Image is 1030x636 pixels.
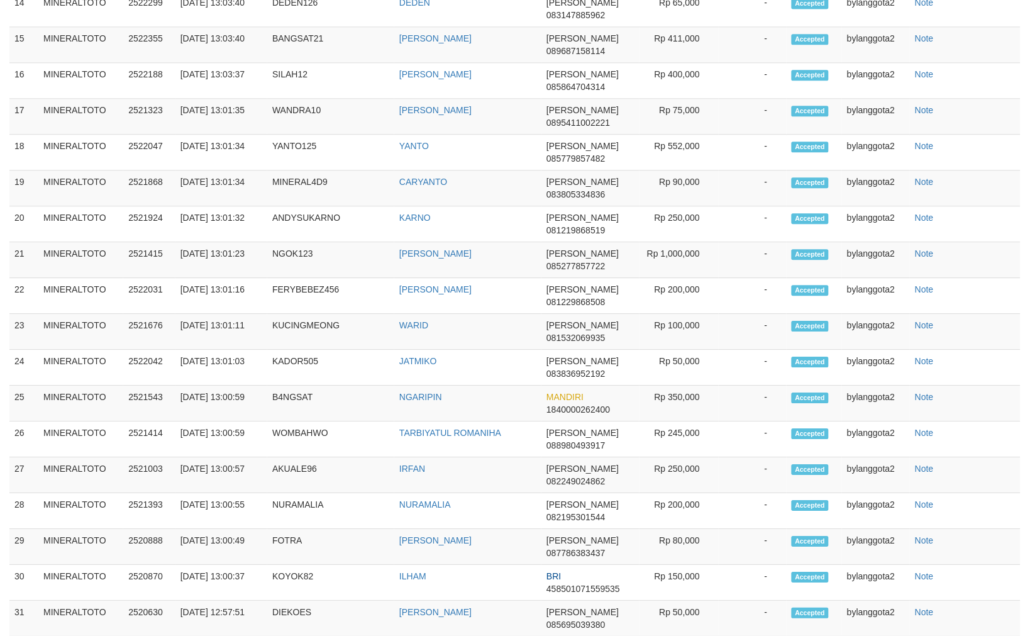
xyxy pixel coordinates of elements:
[719,565,786,601] td: -
[175,314,267,350] td: [DATE] 13:01:11
[175,135,267,170] td: [DATE] 13:01:34
[792,536,829,547] span: Accepted
[123,457,175,493] td: 2521003
[9,493,38,529] td: 28
[915,428,934,438] a: Note
[915,213,934,223] a: Note
[546,213,619,223] span: [PERSON_NAME]
[792,608,829,618] span: Accepted
[546,548,605,558] span: 087786383437
[792,249,829,260] span: Accepted
[38,421,123,457] td: MINERALTOTO
[640,386,719,421] td: Rp 350,000
[267,27,394,63] td: BANGSAT21
[842,565,910,601] td: bylanggota2
[9,206,38,242] td: 20
[9,314,38,350] td: 23
[123,206,175,242] td: 2521924
[546,464,619,474] span: [PERSON_NAME]
[399,284,472,294] a: [PERSON_NAME]
[842,314,910,350] td: bylanggota2
[719,350,786,386] td: -
[546,82,605,92] span: 085864704314
[399,428,501,438] a: TARBIYATUL ROMANIHA
[719,242,786,278] td: -
[123,242,175,278] td: 2521415
[123,170,175,206] td: 2521868
[842,206,910,242] td: bylanggota2
[546,189,605,199] span: 083805334836
[399,248,472,259] a: [PERSON_NAME]
[546,46,605,56] span: 089687158114
[719,99,786,135] td: -
[267,170,394,206] td: MINERAL4D9
[640,457,719,493] td: Rp 250,000
[123,278,175,314] td: 2522031
[842,386,910,421] td: bylanggota2
[546,620,605,630] span: 085695039380
[546,584,620,594] span: 458501071559535
[123,135,175,170] td: 2522047
[546,476,605,486] span: 082249024862
[399,177,447,187] a: CARYANTO
[38,493,123,529] td: MINERALTOTO
[546,404,610,415] span: 1840000262400
[546,10,605,20] span: 083147885962
[267,278,394,314] td: FERYBEBEZ456
[719,529,786,565] td: -
[640,529,719,565] td: Rp 80,000
[915,571,934,581] a: Note
[546,535,619,545] span: [PERSON_NAME]
[175,242,267,278] td: [DATE] 13:01:23
[267,386,394,421] td: B4NGSAT
[38,135,123,170] td: MINERALTOTO
[123,493,175,529] td: 2521393
[915,248,934,259] a: Note
[546,118,610,128] span: 0895411002221
[546,369,605,379] span: 083836952192
[38,99,123,135] td: MINERALTOTO
[399,571,426,581] a: ILHAM
[640,135,719,170] td: Rp 552,000
[123,99,175,135] td: 2521323
[842,27,910,63] td: bylanggota2
[792,321,829,332] span: Accepted
[915,141,934,151] a: Note
[38,457,123,493] td: MINERALTOTO
[546,177,619,187] span: [PERSON_NAME]
[9,421,38,457] td: 26
[9,278,38,314] td: 22
[175,27,267,63] td: [DATE] 13:03:40
[915,33,934,43] a: Note
[9,350,38,386] td: 24
[640,565,719,601] td: Rp 150,000
[9,242,38,278] td: 21
[267,135,394,170] td: YANTO125
[38,63,123,99] td: MINERALTOTO
[175,386,267,421] td: [DATE] 13:00:59
[38,206,123,242] td: MINERALTOTO
[915,69,934,79] a: Note
[175,63,267,99] td: [DATE] 13:03:37
[546,261,605,271] span: 085277857722
[915,177,934,187] a: Note
[38,529,123,565] td: MINERALTOTO
[915,499,934,510] a: Note
[842,63,910,99] td: bylanggota2
[546,428,619,438] span: [PERSON_NAME]
[546,499,619,510] span: [PERSON_NAME]
[546,356,619,366] span: [PERSON_NAME]
[719,386,786,421] td: -
[640,27,719,63] td: Rp 411,000
[719,135,786,170] td: -
[123,314,175,350] td: 2521676
[640,493,719,529] td: Rp 200,000
[175,565,267,601] td: [DATE] 13:00:37
[546,284,619,294] span: [PERSON_NAME]
[719,170,786,206] td: -
[123,63,175,99] td: 2522188
[267,493,394,529] td: NURAMALIA
[9,386,38,421] td: 25
[640,350,719,386] td: Rp 50,000
[9,457,38,493] td: 27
